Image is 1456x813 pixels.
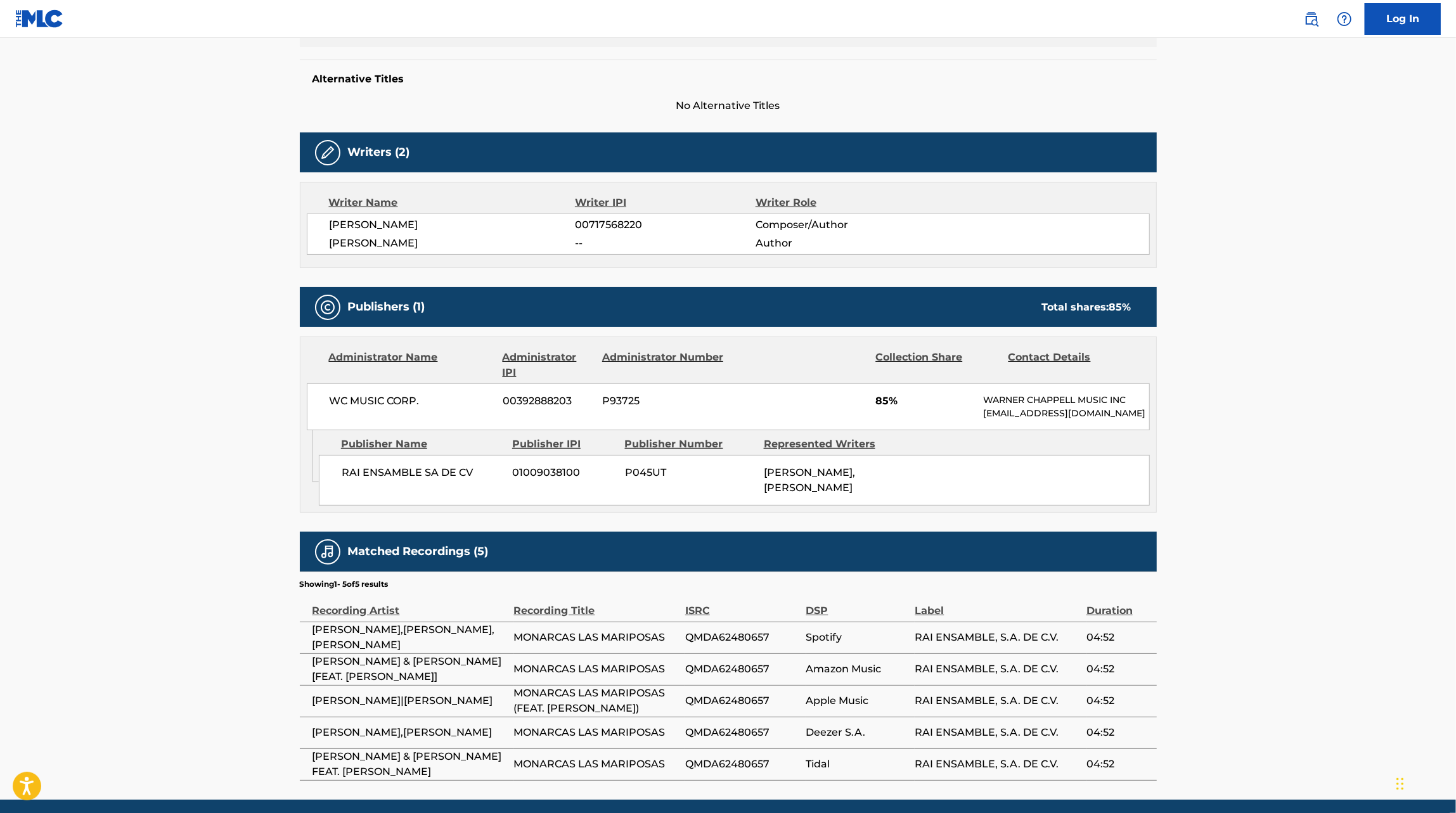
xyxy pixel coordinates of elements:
[300,98,1157,113] span: No Alternative Titles
[1332,6,1357,32] div: Help
[602,394,725,409] span: P93725
[915,757,1079,772] span: RAI ENSAMBLE, S.A. DE C.V.
[756,217,920,233] span: Composer/Author
[312,73,1144,86] h5: Alternative Titles
[514,686,679,716] span: MONARCAS LAS MARIPOSAS (FEAT. [PERSON_NAME])
[1393,752,1456,813] div: Widget de chat
[806,757,909,772] span: Tidal
[685,757,800,772] span: QMDA62480657
[875,394,974,409] span: 85%
[983,394,1149,407] p: WARNER CHAPPELL MUSIC INC
[503,394,593,409] span: 00392888203
[300,579,389,590] p: Showing 1 - 5 of 5 results
[756,236,920,251] span: Author
[348,300,425,314] h5: Publishers (1)
[514,757,679,772] span: MONARCAS LAS MARIPOSAS
[514,725,679,740] span: MONARCAS LAS MARIPOSAS
[1086,630,1150,645] span: 04:52
[1365,3,1441,35] a: Log In
[348,544,489,559] h5: Matched Recordings (5)
[312,725,508,740] span: [PERSON_NAME],[PERSON_NAME]
[1337,11,1352,27] img: help
[575,236,755,251] span: --
[915,590,1079,618] div: Label
[685,590,800,618] div: ISRC
[514,630,679,645] span: MONARCAS LAS MARIPOSAS
[1008,350,1131,380] div: Contact Details
[329,195,576,210] div: Writer Name
[1396,765,1404,803] div: Arrastrar
[764,437,893,452] div: Represented Writers
[764,466,855,494] span: [PERSON_NAME], [PERSON_NAME]
[320,300,335,315] img: Publishers
[1304,11,1319,27] img: search
[312,749,508,779] span: [PERSON_NAME] & [PERSON_NAME] FEAT. [PERSON_NAME]
[915,693,1079,708] span: RAI ENSAMBLE, S.A. DE C.V.
[575,195,756,210] div: Writer IPI
[312,654,508,684] span: [PERSON_NAME] & [PERSON_NAME] [FEAT. [PERSON_NAME]]
[806,725,909,740] span: Deezer S.A.
[983,407,1149,420] p: [EMAIL_ADDRESS][DOMAIN_NAME]
[1299,6,1324,32] a: Public Search
[1042,300,1131,315] div: Total shares:
[341,437,503,452] div: Publisher Name
[1086,757,1150,772] span: 04:52
[1086,693,1150,708] span: 04:52
[348,145,410,160] h5: Writers (2)
[915,630,1079,645] span: RAI ENSAMBLE, S.A. DE C.V.
[503,350,593,380] div: Administrator IPI
[685,693,800,708] span: QMDA62480657
[329,350,493,380] div: Administrator Name
[514,662,679,677] span: MONARCAS LAS MARIPOSAS
[625,465,754,480] span: P045UT
[312,693,508,708] span: [PERSON_NAME]|[PERSON_NAME]
[685,725,800,740] span: QMDA62480657
[1393,752,1456,813] iframe: Chat Widget
[514,590,679,618] div: Recording Title
[806,662,909,677] span: Amazon Music
[330,394,494,409] span: WC MUSIC CORP.
[685,630,800,645] span: QMDA62480657
[320,544,335,560] img: Matched Recordings
[320,145,335,160] img: Writers
[330,236,576,251] span: [PERSON_NAME]
[342,465,503,480] span: RAI ENSAMBLE SA DE CV
[330,217,576,233] span: [PERSON_NAME]
[513,465,615,480] span: 01009038100
[1109,301,1131,313] span: 85 %
[915,662,1079,677] span: RAI ENSAMBLE, S.A. DE C.V.
[806,693,909,708] span: Apple Music
[1086,590,1150,618] div: Duration
[1086,725,1150,740] span: 04:52
[806,590,909,618] div: DSP
[915,725,1079,740] span: RAI ENSAMBLE, S.A. DE C.V.
[756,195,920,210] div: Writer Role
[312,590,508,618] div: Recording Artist
[602,350,725,380] div: Administrator Number
[1086,662,1150,677] span: 04:52
[685,662,800,677] span: QMDA62480657
[575,217,755,233] span: 00717568220
[875,350,998,380] div: Collection Share
[512,437,615,452] div: Publisher IPI
[15,10,64,28] img: MLC Logo
[806,630,909,645] span: Spotify
[625,437,754,452] div: Publisher Number
[312,622,508,653] span: [PERSON_NAME],[PERSON_NAME],[PERSON_NAME]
